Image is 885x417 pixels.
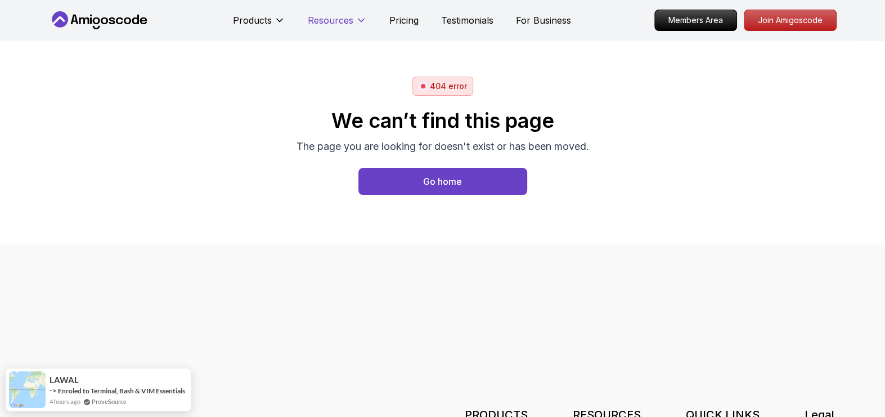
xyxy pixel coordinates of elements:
[358,168,527,195] button: Go home
[655,10,736,30] p: Members Area
[297,139,589,154] p: The page you are looking for doesn't exist or has been moved.
[389,14,419,27] a: Pricing
[297,109,589,132] h2: We can’t find this page
[9,371,46,408] img: provesource social proof notification image
[744,10,836,30] p: Join Amigoscode
[92,398,127,405] a: ProveSource
[358,168,527,195] a: Home page
[654,10,737,31] a: Members Area
[233,14,272,27] p: Products
[423,175,462,188] div: Go home
[430,81,467,92] p: 404 error
[308,14,353,27] p: Resources
[50,375,79,385] span: LAWAL
[50,386,57,395] span: ->
[50,397,80,406] span: 4 hours ago
[58,387,185,395] a: Enroled to Terminal, Bash & VIM Essentials
[233,14,285,36] button: Products
[441,14,493,27] a: Testimonials
[744,10,837,31] a: Join Amigoscode
[308,14,367,36] button: Resources
[516,14,571,27] a: For Business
